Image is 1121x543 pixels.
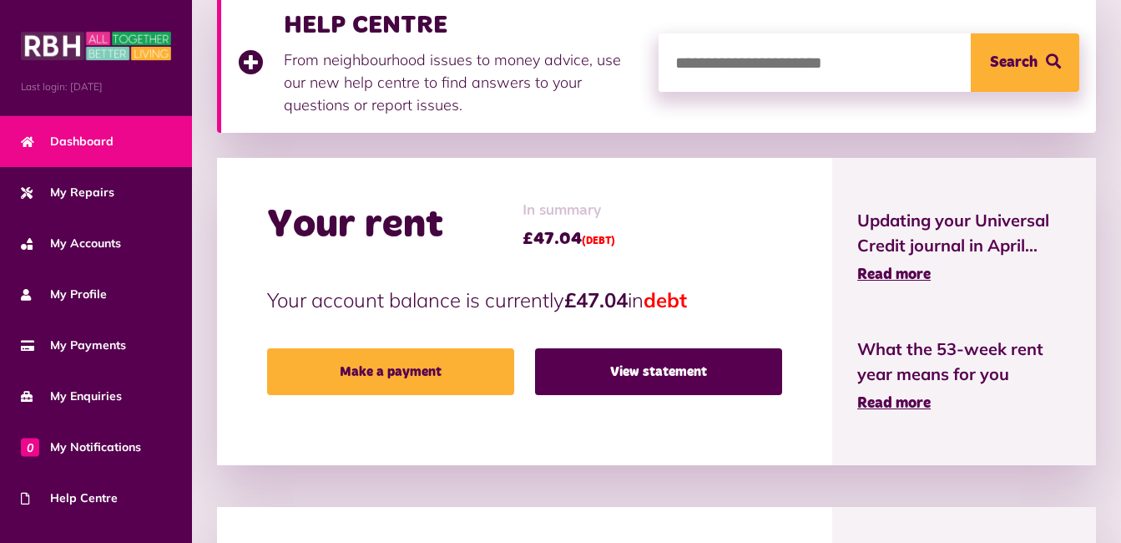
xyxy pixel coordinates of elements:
span: My Notifications [21,439,141,456]
button: Search [971,33,1079,92]
p: Your account balance is currently in [267,285,782,315]
a: View statement [535,348,782,395]
strong: £47.04 [564,287,628,312]
span: My Profile [21,286,107,303]
span: My Repairs [21,184,114,201]
a: What the 53-week rent year means for you Read more [857,337,1071,415]
a: Make a payment [267,348,514,395]
span: My Enquiries [21,388,122,405]
span: (DEBT) [582,236,615,246]
span: debt [644,287,687,312]
h3: HELP CENTRE [284,10,642,40]
span: In summary [523,200,615,222]
span: £47.04 [523,226,615,251]
p: From neighbourhood issues to money advice, use our new help centre to find answers to your questi... [284,48,642,116]
span: My Payments [21,337,126,354]
span: My Accounts [21,235,121,252]
span: What the 53-week rent year means for you [857,337,1071,387]
h2: Your rent [267,201,443,250]
a: Updating your Universal Credit journal in April... Read more [857,208,1071,287]
span: Search [990,33,1038,92]
span: Last login: [DATE] [21,79,171,94]
span: Dashboard [21,133,114,150]
span: Updating your Universal Credit journal in April... [857,208,1071,258]
span: Read more [857,267,931,282]
span: Help Centre [21,490,118,507]
span: 0 [21,438,39,456]
img: MyRBH [21,29,171,63]
span: Read more [857,396,931,411]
